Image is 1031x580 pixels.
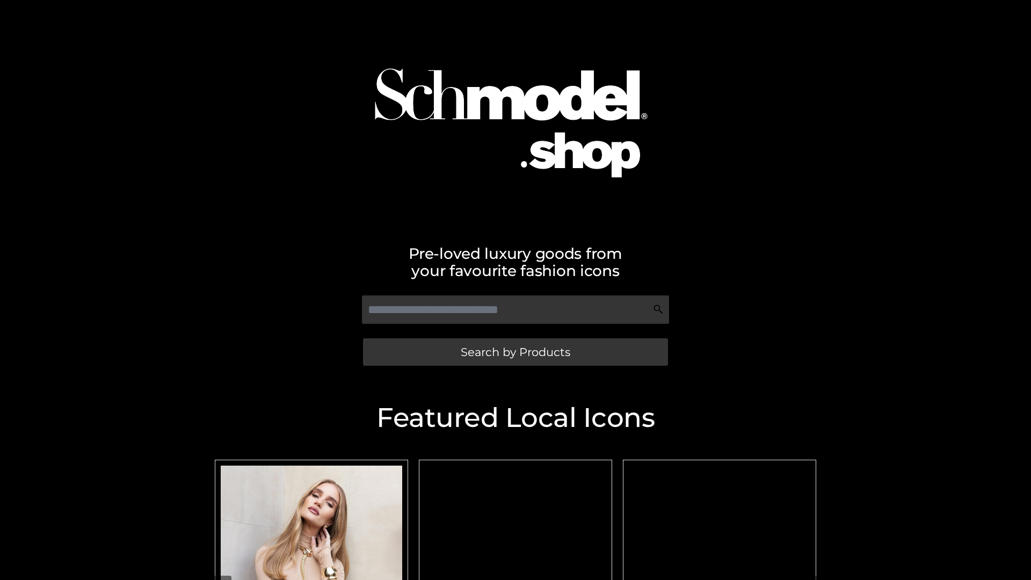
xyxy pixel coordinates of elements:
h2: Featured Local Icons​ [209,404,822,431]
h2: Pre-loved luxury goods from your favourite fashion icons [209,245,822,279]
a: Search by Products [363,338,668,366]
span: Search by Products [461,346,570,358]
img: Search Icon [653,304,664,315]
